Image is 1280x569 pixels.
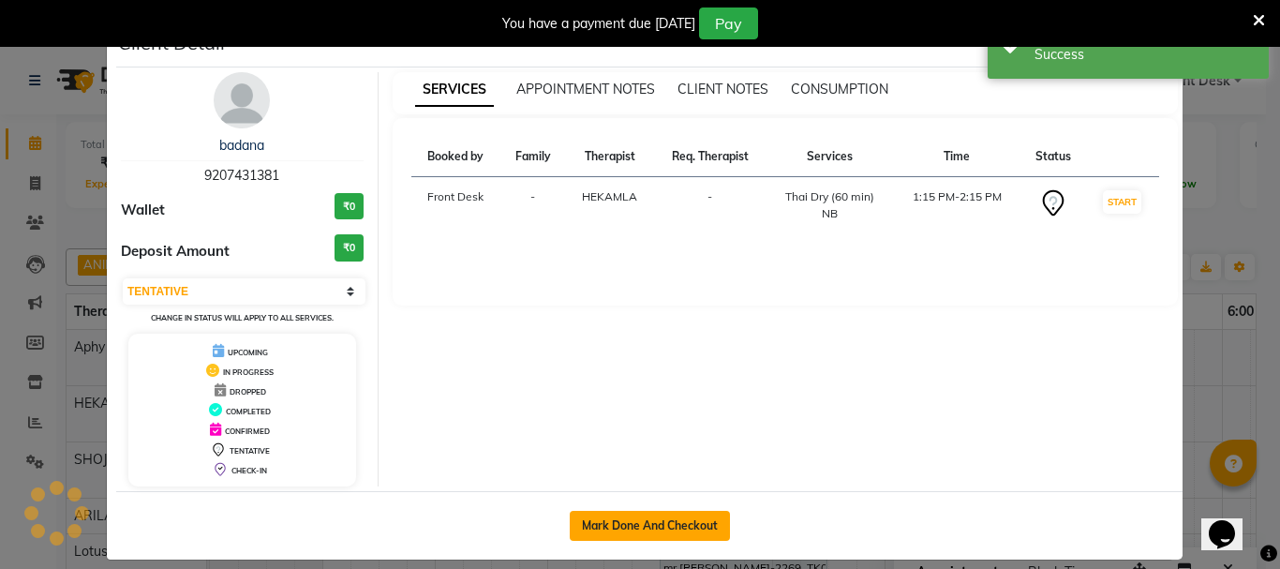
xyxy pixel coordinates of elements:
th: Therapist [566,137,654,177]
span: COMPLETED [226,407,271,416]
button: Mark Done And Checkout [570,511,730,541]
div: Success [1034,45,1255,65]
span: DROPPED [230,387,266,397]
span: TENTATIVE [230,446,270,456]
th: Family [500,137,566,177]
div: You have a payment due [DATE] [502,14,695,34]
th: Time [894,137,1020,177]
iframe: chat widget [1201,494,1261,550]
a: badana [219,137,264,154]
span: Deposit Amount [121,241,230,262]
span: APPOINTMENT NOTES [516,81,655,97]
small: Change in status will apply to all services. [151,313,334,322]
span: CONFIRMED [225,427,270,436]
span: CLIENT NOTES [677,81,768,97]
span: UPCOMING [228,348,268,357]
button: START [1103,190,1141,214]
button: Pay [699,7,758,39]
th: Req. Therapist [654,137,767,177]
h3: ₹0 [335,234,364,262]
th: Status [1020,137,1086,177]
span: Wallet [121,200,165,221]
span: HEKAMLA [582,189,637,203]
th: Services [767,137,894,177]
span: 9207431381 [204,167,279,184]
span: CONSUMPTION [791,81,888,97]
td: 1:15 PM-2:15 PM [894,177,1020,234]
div: Thai Dry (60 min) NB [778,188,883,222]
span: IN PROGRESS [223,367,274,377]
td: Front Desk [411,177,500,234]
td: - [500,177,566,234]
span: SERVICES [415,73,494,107]
img: avatar [214,72,270,128]
h3: ₹0 [335,193,364,220]
th: Booked by [411,137,500,177]
td: - [654,177,767,234]
span: CHECK-IN [231,466,267,475]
